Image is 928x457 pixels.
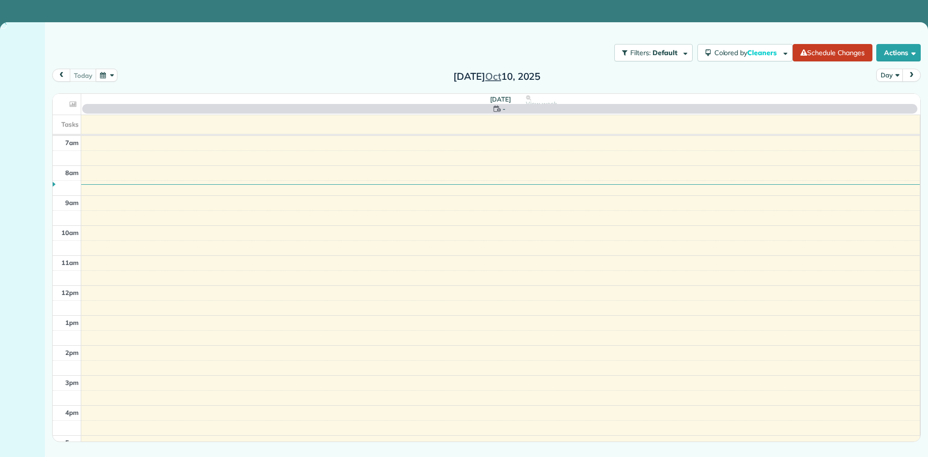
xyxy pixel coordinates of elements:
span: Colored by [714,48,780,57]
span: Tasks [61,120,79,128]
h2: [DATE] 10, 2025 [436,71,557,82]
span: View week [526,100,557,108]
button: Filters: Default [614,44,692,61]
span: 10am [61,229,79,236]
button: next [902,69,921,82]
span: Oct [485,70,501,82]
span: Cleaners [747,48,778,57]
span: - [503,104,506,114]
span: 7am [65,139,79,147]
span: 1pm [65,319,79,326]
a: Schedule Changes [793,44,872,61]
span: [DATE] [490,95,511,103]
button: today [70,69,96,82]
span: 4pm [65,409,79,416]
span: 8am [65,169,79,177]
span: 9am [65,199,79,206]
span: Default [652,48,678,57]
button: Day [876,69,903,82]
button: Actions [876,44,921,61]
a: Filters: Default [609,44,692,61]
span: 5pm [65,439,79,446]
span: 12pm [61,289,79,296]
span: 11am [61,259,79,266]
button: Colored byCleaners [697,44,793,61]
button: prev [52,69,71,82]
span: 3pm [65,379,79,386]
span: 2pm [65,349,79,356]
span: Filters: [630,48,651,57]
